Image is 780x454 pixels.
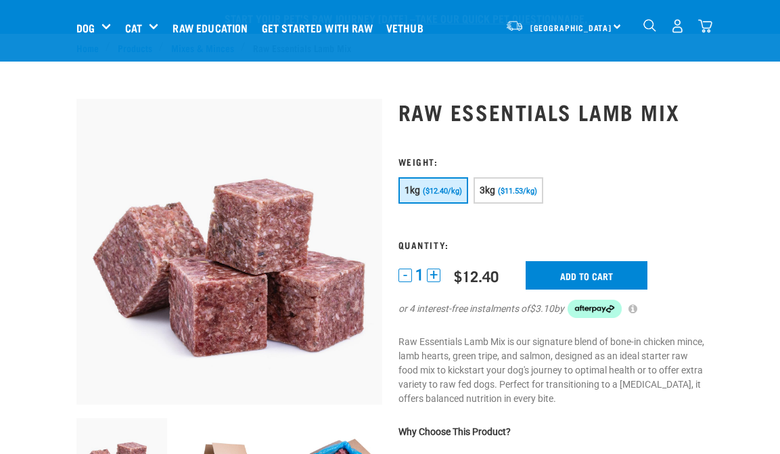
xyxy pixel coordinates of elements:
a: Raw Education [169,1,258,55]
div: or 4 interest-free instalments of by [398,300,704,319]
span: ($11.53/kg) [498,187,537,196]
img: ?1041 RE Lamb Mix 01 [76,99,382,405]
strong: Why Choose This Product? [398,426,511,437]
button: + [427,269,440,282]
button: - [398,269,412,282]
span: $3.10 [530,302,554,316]
a: Dog [76,20,95,36]
span: ($12.40/kg) [423,187,462,196]
span: [GEOGRAPHIC_DATA] [530,25,612,30]
a: Get started with Raw [258,1,383,55]
h3: Quantity: [398,240,704,250]
a: Vethub [383,1,434,55]
button: 3kg ($11.53/kg) [474,177,543,204]
div: $12.40 [454,267,499,284]
span: 1 [415,268,423,282]
img: home-icon@2x.png [698,19,712,33]
span: 3kg [480,185,496,196]
a: Cat [125,20,142,36]
img: van-moving.png [505,20,524,32]
p: Raw Essentials Lamb Mix is our signature blend of bone-in chicken mince, lamb hearts, green tripe... [398,335,704,406]
img: home-icon-1@2x.png [643,19,656,32]
button: 1kg ($12.40/kg) [398,177,468,204]
input: Add to cart [526,261,647,290]
h3: Weight: [398,156,704,166]
span: 1kg [405,185,421,196]
img: Afterpay [568,300,622,319]
h1: Raw Essentials Lamb Mix [398,99,704,124]
img: user.png [670,19,685,33]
